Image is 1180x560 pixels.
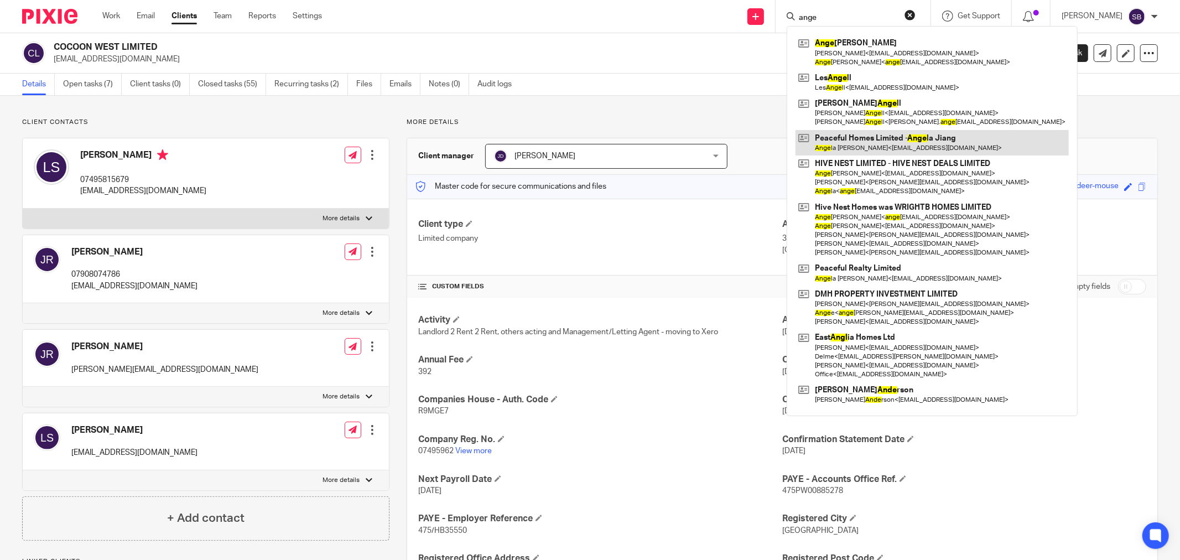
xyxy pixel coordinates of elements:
[494,149,507,163] img: svg%3E
[34,424,60,451] img: svg%3E
[782,434,1146,445] h4: Confirmation Statement Date
[782,219,1146,230] h4: Address
[323,476,360,485] p: More details
[782,474,1146,485] h4: PAYE - Accounts Office Ref.
[71,364,258,375] p: [PERSON_NAME][EMAIL_ADDRESS][DOMAIN_NAME]
[782,447,805,455] span: [DATE]
[22,74,55,95] a: Details
[71,341,258,352] h4: [PERSON_NAME]
[80,185,206,196] p: [EMAIL_ADDRESS][DOMAIN_NAME]
[389,74,420,95] a: Emails
[71,246,197,258] h4: [PERSON_NAME]
[418,434,782,445] h4: Company Reg. No.
[418,282,782,291] h4: CUSTOM FIELDS
[418,474,782,485] h4: Next Payroll Date
[418,328,718,336] span: Landlord 2 Rent 2 Rent, others acting and Management/Letting Agent - moving to Xero
[34,246,60,273] img: svg%3E
[958,12,1000,20] span: Get Support
[782,407,805,415] span: [DATE]
[1128,8,1146,25] img: svg%3E
[167,510,245,527] h4: + Add contact
[34,341,60,367] img: svg%3E
[356,74,381,95] a: Files
[80,149,206,163] h4: [PERSON_NAME]
[130,74,190,95] a: Client tasks (0)
[214,11,232,22] a: Team
[22,118,389,127] p: Client contacts
[274,74,348,95] a: Recurring tasks (2)
[418,314,782,326] h4: Activity
[782,354,1146,366] h4: Companies House - Accounts Due
[80,174,206,185] p: 07495815679
[418,368,432,376] span: 392
[514,152,575,160] span: [PERSON_NAME]
[22,42,45,65] img: svg%3E
[1047,281,1110,292] label: Show empty fields
[71,269,197,280] p: 07908074786
[323,214,360,223] p: More details
[293,11,322,22] a: Settings
[323,392,360,401] p: More details
[71,281,197,292] p: [EMAIL_ADDRESS][DOMAIN_NAME]
[102,11,120,22] a: Work
[418,151,474,162] h3: Client manager
[418,527,467,535] span: 475/HB35550
[54,42,817,53] h2: COCOON WEST LIMITED
[905,9,916,20] button: Clear
[782,233,1146,244] p: 3 Shortlands
[415,181,606,192] p: Master code for secure communications and files
[137,11,155,22] a: Email
[323,309,360,318] p: More details
[429,74,469,95] a: Notes (0)
[418,407,449,415] span: R9MGE7
[157,149,168,160] i: Primary
[798,13,897,23] input: Search
[63,74,122,95] a: Open tasks (7)
[171,11,197,22] a: Clients
[54,54,1007,65] p: [EMAIL_ADDRESS][DOMAIN_NAME]
[782,513,1146,525] h4: Registered City
[418,219,782,230] h4: Client type
[418,447,454,455] span: 07495962
[198,74,266,95] a: Closed tasks (55)
[418,513,782,525] h4: PAYE - Employer Reference
[34,149,69,185] img: svg%3E
[782,314,1146,326] h4: AML - Last Check Date
[418,487,441,495] span: [DATE]
[477,74,520,95] a: Audit logs
[407,118,1158,127] p: More details
[418,394,782,406] h4: Companies House - Auth. Code
[782,368,805,376] span: [DATE]
[782,394,1146,406] h4: Company Incorporated On
[782,527,859,535] span: [GEOGRAPHIC_DATA]
[22,9,77,24] img: Pixie
[782,328,805,336] span: [DATE]
[1062,11,1122,22] p: [PERSON_NAME]
[782,487,843,495] span: 475PW00885278
[455,447,492,455] a: View more
[248,11,276,22] a: Reports
[782,245,1146,256] p: [GEOGRAPHIC_DATA]
[71,447,197,458] p: [EMAIL_ADDRESS][DOMAIN_NAME]
[418,233,782,244] p: Limited company
[418,354,782,366] h4: Annual Fee
[71,424,197,436] h4: [PERSON_NAME]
